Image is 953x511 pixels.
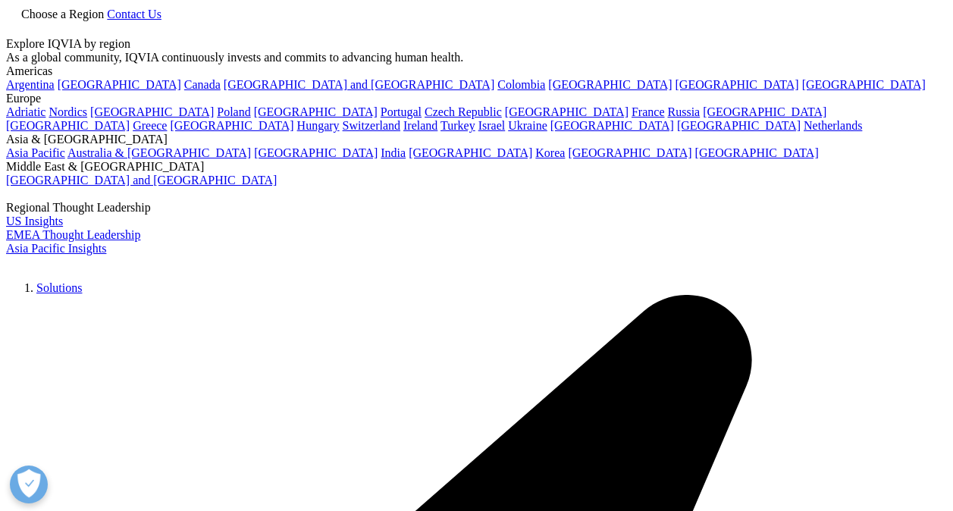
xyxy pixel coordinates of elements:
span: Choose a Region [21,8,104,20]
a: [GEOGRAPHIC_DATA] [409,146,532,159]
a: Korea [535,146,565,159]
a: [GEOGRAPHIC_DATA] and [GEOGRAPHIC_DATA] [224,78,494,91]
a: US Insights [6,215,63,227]
a: [GEOGRAPHIC_DATA] [90,105,214,118]
a: [GEOGRAPHIC_DATA] [170,119,293,132]
a: Poland [217,105,250,118]
a: [GEOGRAPHIC_DATA] [550,119,674,132]
a: Switzerland [343,119,400,132]
a: [GEOGRAPHIC_DATA] [676,78,799,91]
a: [GEOGRAPHIC_DATA] [254,105,378,118]
div: Regional Thought Leadership [6,201,947,215]
div: Middle East & [GEOGRAPHIC_DATA] [6,160,947,174]
div: Asia & [GEOGRAPHIC_DATA] [6,133,947,146]
div: Americas [6,64,947,78]
a: [GEOGRAPHIC_DATA] [802,78,926,91]
a: Asia Pacific [6,146,65,159]
a: Canada [184,78,221,91]
a: [GEOGRAPHIC_DATA] [254,146,378,159]
a: [GEOGRAPHIC_DATA] [58,78,181,91]
a: Asia Pacific Insights [6,242,106,255]
a: Contact Us [107,8,161,20]
a: Solutions [36,281,82,294]
a: Turkey [440,119,475,132]
a: Argentina [6,78,55,91]
a: [GEOGRAPHIC_DATA] [703,105,826,118]
a: [GEOGRAPHIC_DATA] and [GEOGRAPHIC_DATA] [6,174,277,187]
a: France [632,105,665,118]
a: [GEOGRAPHIC_DATA] [6,119,130,132]
a: Australia & [GEOGRAPHIC_DATA] [67,146,251,159]
a: Netherlands [804,119,862,132]
a: Colombia [497,78,545,91]
a: [GEOGRAPHIC_DATA] [568,146,691,159]
a: Portugal [381,105,422,118]
a: [GEOGRAPHIC_DATA] [505,105,629,118]
a: Czech Republic [425,105,502,118]
a: Russia [668,105,701,118]
div: Europe [6,92,947,105]
a: Nordics [49,105,87,118]
button: Open Preferences [10,466,48,503]
a: [GEOGRAPHIC_DATA] [695,146,819,159]
a: [GEOGRAPHIC_DATA] [677,119,801,132]
a: Ukraine [508,119,547,132]
a: Israel [478,119,506,132]
a: [GEOGRAPHIC_DATA] [548,78,672,91]
a: India [381,146,406,159]
a: Hungary [297,119,340,132]
a: EMEA Thought Leadership [6,228,140,241]
div: Explore IQVIA by region [6,37,947,51]
a: Ireland [403,119,437,132]
div: As a global community, IQVIA continuously invests and commits to advancing human health. [6,51,947,64]
a: Greece [133,119,167,132]
a: Adriatic [6,105,45,118]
